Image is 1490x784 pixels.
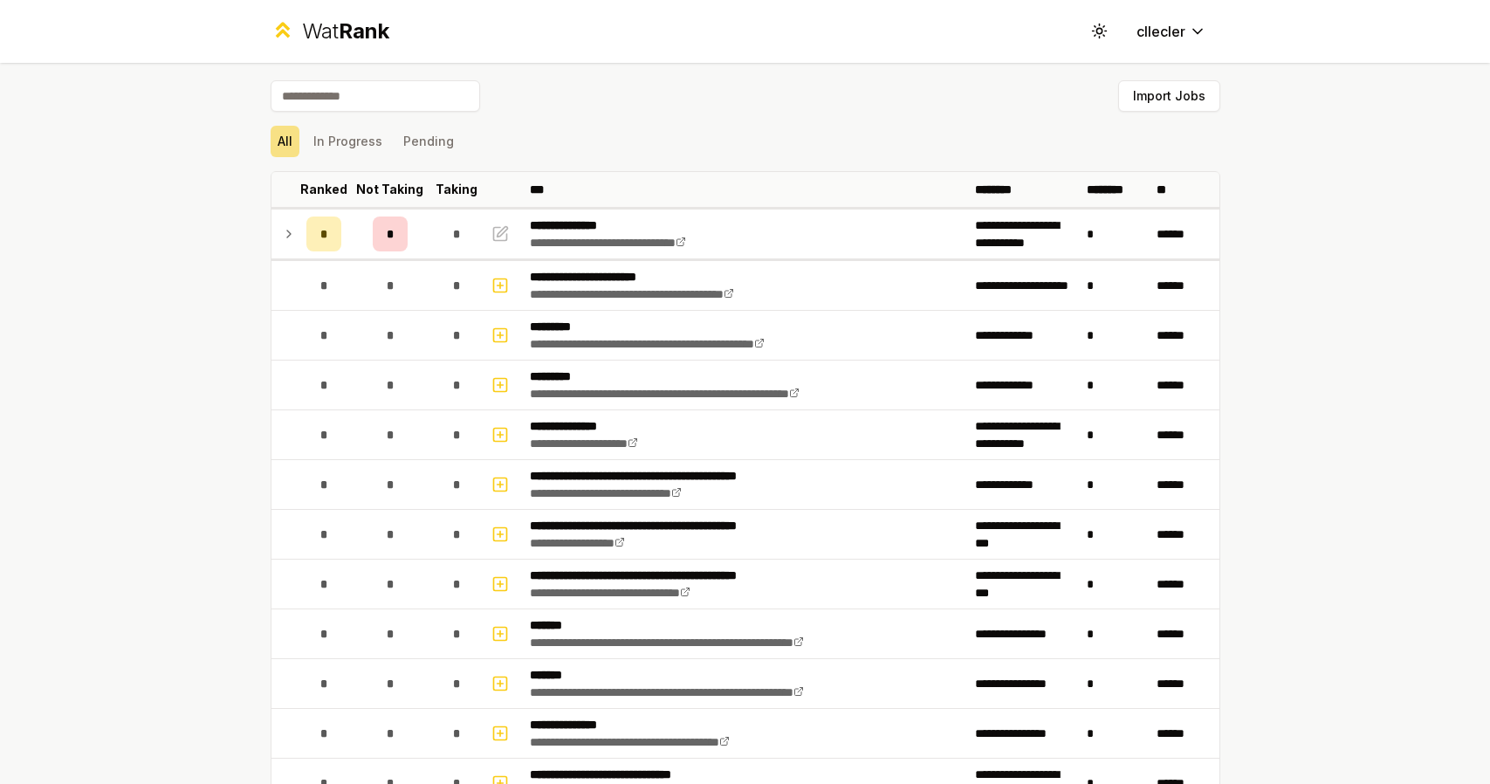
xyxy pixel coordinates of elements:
p: Ranked [300,181,347,198]
button: Import Jobs [1118,80,1220,112]
button: All [271,126,299,157]
div: Wat [302,17,389,45]
span: cllecler [1136,21,1185,42]
button: Pending [396,126,461,157]
p: Taking [436,181,477,198]
p: Not Taking [356,181,423,198]
button: In Progress [306,126,389,157]
span: Rank [339,18,389,44]
a: WatRank [271,17,390,45]
button: cllecler [1123,16,1220,47]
